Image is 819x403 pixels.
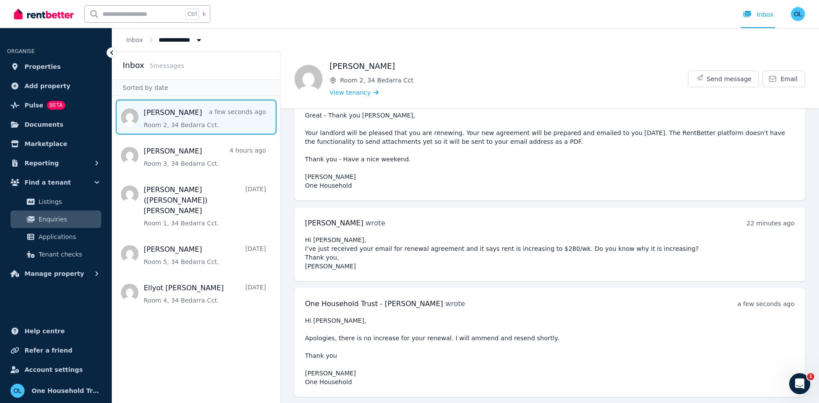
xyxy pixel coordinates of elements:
[780,75,798,83] span: Email
[7,265,105,282] button: Manage property
[340,76,688,85] span: Room 2, 34 Bedarra Cct
[7,322,105,340] a: Help centre
[25,61,61,72] span: Properties
[7,361,105,378] a: Account settings
[688,71,759,87] button: Send message
[762,71,805,87] a: Email
[14,7,74,21] img: RentBetter
[112,79,280,96] div: Sorted by date
[330,88,379,97] a: View tenancy
[25,345,72,356] span: Refer a friend
[112,96,280,314] nav: Message list
[807,373,814,380] span: 1
[791,7,805,21] img: One Household Trust - Loretta
[7,48,35,54] span: ORGANISE
[445,300,465,308] span: wrote
[144,146,266,168] a: [PERSON_NAME]4 hours agoRoom 3, 34 Bedarra Cct.
[747,220,794,227] time: 22 minutes ago
[25,326,65,336] span: Help centre
[25,119,64,130] span: Documents
[365,219,385,227] span: wrote
[11,246,101,263] a: Tenant checks
[123,59,144,71] h2: Inbox
[39,196,98,207] span: Listings
[7,174,105,191] button: Find a tenant
[39,232,98,242] span: Applications
[25,268,84,279] span: Manage property
[112,28,217,51] nav: Breadcrumb
[305,300,443,308] span: One Household Trust - [PERSON_NAME]
[144,283,266,305] a: Ellyot [PERSON_NAME][DATE]Room 4, 34 Bedarra Cct.
[305,219,363,227] span: [PERSON_NAME]
[25,177,71,188] span: Find a tenant
[737,300,794,307] time: a few seconds ago
[305,111,794,190] pre: Great - Thank you [PERSON_NAME], Your landlord will be pleased that you are renewing. Your new ag...
[330,88,371,97] span: View tenancy
[32,385,101,396] span: One Household Trust - [PERSON_NAME]
[47,101,65,110] span: BETA
[185,8,199,20] span: Ctrl
[330,60,688,72] h1: [PERSON_NAME]
[789,373,810,394] iframe: Intercom live chat
[11,384,25,398] img: One Household Trust - Loretta
[149,62,184,69] span: 5 message s
[126,36,143,43] a: Inbox
[7,96,105,114] a: PulseBETA
[144,244,266,266] a: [PERSON_NAME][DATE]Room 5, 34 Bedarra Cct.
[25,100,43,111] span: Pulse
[305,316,794,386] pre: Hi [PERSON_NAME], Apologies, there is no increase for your renewal. I will ammend and resend shor...
[39,214,98,225] span: Enquiries
[11,228,101,246] a: Applications
[25,139,67,149] span: Marketplace
[25,81,71,91] span: Add property
[7,342,105,359] a: Refer a friend
[39,249,98,260] span: Tenant checks
[305,235,794,271] pre: Hi [PERSON_NAME], I’ve just received your email for renewal agreement and it says rent is increas...
[144,107,266,129] a: [PERSON_NAME]a few seconds agoRoom 2, 34 Bedarra Cct.
[7,116,105,133] a: Documents
[7,58,105,75] a: Properties
[7,135,105,153] a: Marketplace
[7,77,105,95] a: Add property
[7,154,105,172] button: Reporting
[294,65,323,93] img: Ivy Murphy
[25,158,59,168] span: Reporting
[11,210,101,228] a: Enquiries
[707,75,752,83] span: Send message
[25,364,83,375] span: Account settings
[144,185,266,228] a: [PERSON_NAME] ([PERSON_NAME]) [PERSON_NAME][DATE]Room 1, 34 Bedarra Cct.
[743,10,773,19] div: Inbox
[11,193,101,210] a: Listings
[202,11,206,18] span: k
